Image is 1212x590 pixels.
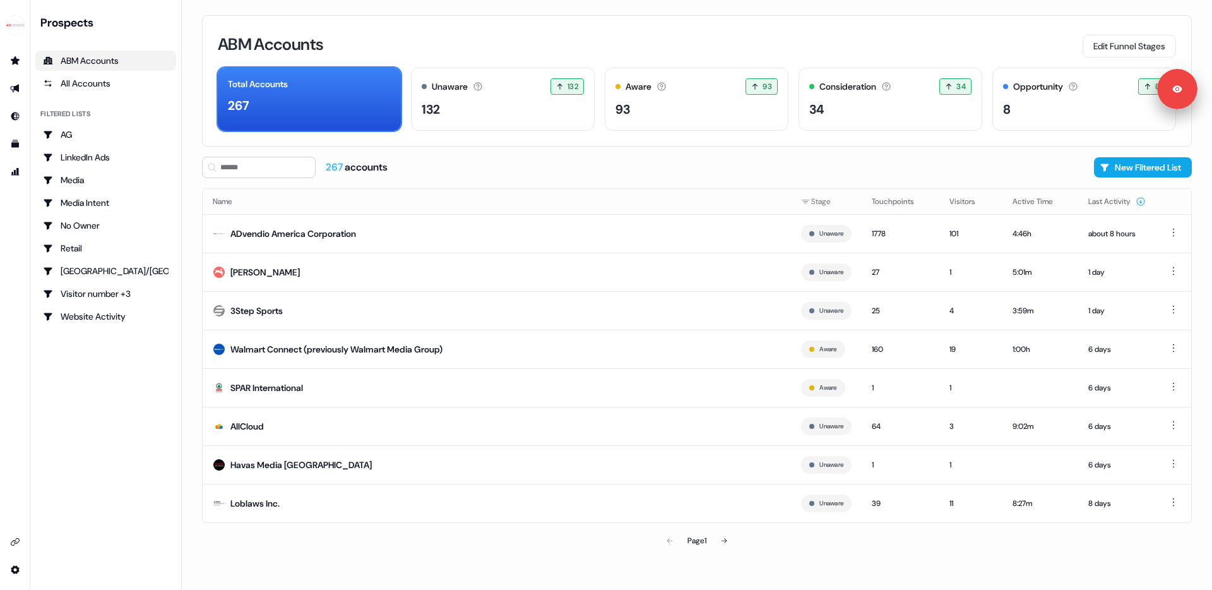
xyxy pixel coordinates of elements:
button: Unaware [819,228,843,239]
span: 132 [567,80,578,93]
div: 64 [872,420,929,433]
a: Go to integrations [5,560,25,580]
div: Media Intent [43,196,169,209]
a: Go to Media Intent [35,193,176,213]
div: 132 [422,100,440,119]
a: ABM Accounts [35,51,176,71]
button: Visitors [949,190,990,213]
span: 267 [326,160,345,174]
div: No Owner [43,219,169,232]
a: Go to AG [35,124,176,145]
div: 9:02m [1013,420,1068,433]
div: 1 [872,459,929,471]
button: Aware [819,344,836,355]
div: 4 [949,304,992,317]
div: [PERSON_NAME] [230,266,300,279]
div: 6 days [1088,382,1146,394]
div: 1 [949,459,992,471]
div: Filtered lists [40,109,90,119]
div: Retail [43,242,169,255]
div: 267 [228,96,249,115]
div: Unaware [432,80,468,93]
div: Aware [626,80,651,93]
a: Go to Website Activity [35,306,176,327]
button: Unaware [819,267,843,278]
a: Go to USA/Canada [35,261,176,281]
div: 160 [872,343,929,356]
span: 93 [763,80,772,93]
span: 8 [1155,80,1160,93]
div: 27 [872,266,929,279]
button: Touchpoints [872,190,929,213]
div: Prospects [40,15,176,30]
div: 1:00h [1013,343,1068,356]
div: Media [43,174,169,186]
button: Unaware [819,498,843,509]
button: Aware [819,382,836,394]
div: Walmart Connect (previously Walmart Media Group) [230,343,443,356]
div: 8:27m [1013,497,1068,510]
div: Total Accounts [228,78,288,91]
a: Go to outbound experience [5,78,25,99]
div: Havas Media [GEOGRAPHIC_DATA] [230,459,372,471]
div: Consideration [819,80,876,93]
div: 19 [949,343,992,356]
div: Website Activity [43,310,169,323]
button: Unaware [819,459,843,471]
div: Loblaws Inc. [230,497,280,510]
div: AllCloud [230,420,264,433]
div: 1778 [872,227,929,240]
div: 1 [949,382,992,394]
a: Go to integrations [5,532,25,552]
div: Page 1 [687,534,706,547]
div: ABM Accounts [43,54,169,67]
div: 1 [872,382,929,394]
div: 8 days [1088,497,1146,510]
div: [GEOGRAPHIC_DATA]/[GEOGRAPHIC_DATA] [43,265,169,277]
div: All Accounts [43,77,169,90]
button: Last Activity [1088,190,1146,213]
a: Go to Media [35,170,176,190]
button: Unaware [819,305,843,316]
button: Edit Funnel Stages [1083,35,1176,57]
span: 34 [956,80,966,93]
h3: ABM Accounts [218,36,323,52]
div: 4:46h [1013,227,1068,240]
div: AG [43,128,169,141]
a: Go to Inbound [5,106,25,126]
div: Visitor number +3 [43,287,169,300]
a: Go to Retail [35,238,176,258]
div: 6 days [1088,343,1146,356]
div: Stage [801,195,852,208]
div: LinkedIn Ads [43,151,169,164]
div: 39 [872,497,929,510]
th: Name [203,189,791,214]
div: 3 [949,420,992,433]
div: SPAR International [230,382,303,394]
div: accounts [326,160,388,174]
div: about 8 hours [1088,227,1146,240]
a: Go to Visitor number +3 [35,284,176,304]
a: All accounts [35,73,176,93]
div: 101 [949,227,992,240]
button: New Filtered List [1094,157,1192,178]
a: Go to No Owner [35,215,176,236]
div: 25 [872,304,929,317]
div: 93 [615,100,630,119]
a: Go to attribution [5,162,25,182]
div: 8 [1003,100,1011,119]
div: 5:01m [1013,266,1068,279]
a: Go to prospects [5,51,25,71]
div: 1 [949,266,992,279]
button: Unaware [819,421,843,432]
div: 3Step Sports [230,304,283,317]
div: Opportunity [1013,80,1063,93]
button: Active Time [1013,190,1068,213]
div: 1 day [1088,266,1146,279]
div: 34 [809,100,824,119]
div: 3:59m [1013,304,1068,317]
div: 6 days [1088,459,1146,471]
div: 6 days [1088,420,1146,433]
a: Go to LinkedIn Ads [35,147,176,167]
div: 1 day [1088,304,1146,317]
